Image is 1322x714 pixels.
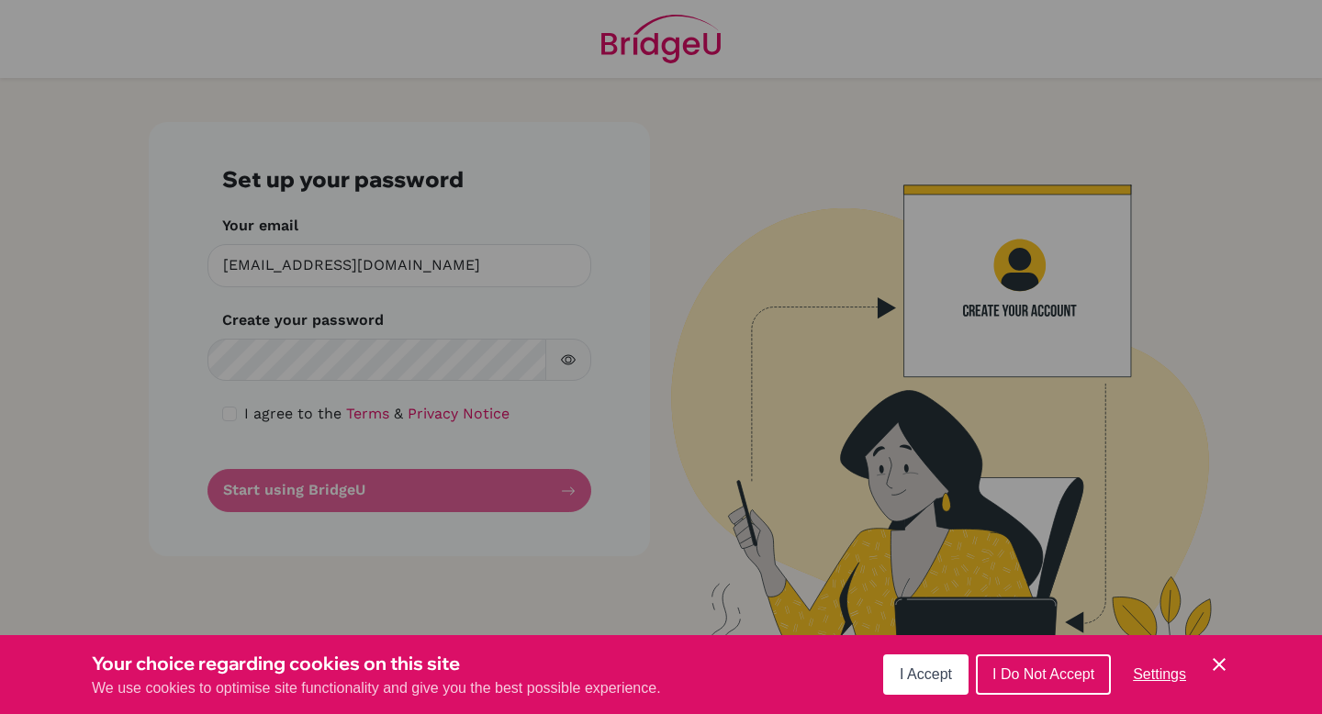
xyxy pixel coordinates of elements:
button: I Accept [883,654,969,695]
p: We use cookies to optimise site functionality and give you the best possible experience. [92,677,661,699]
button: Settings [1118,656,1201,693]
span: I Accept [900,666,952,682]
span: I Do Not Accept [992,666,1094,682]
button: I Do Not Accept [976,654,1111,695]
h3: Your choice regarding cookies on this site [92,650,661,677]
button: Save and close [1208,653,1230,675]
span: Settings [1133,666,1186,682]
